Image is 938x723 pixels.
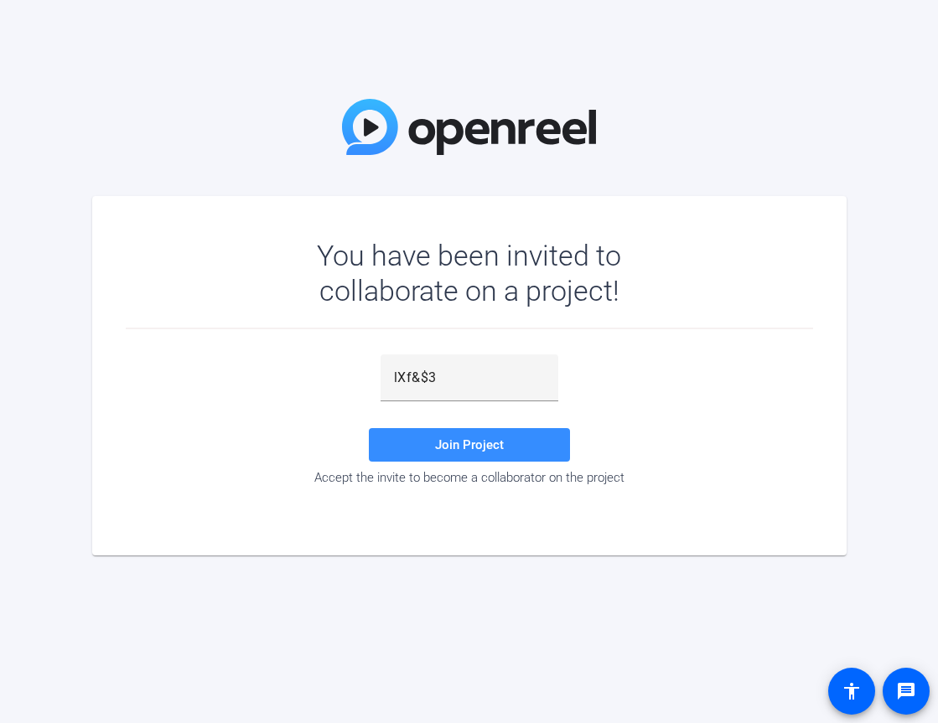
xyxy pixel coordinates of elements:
[435,437,504,452] span: Join Project
[268,238,670,308] div: You have been invited to collaborate on a project!
[369,428,570,462] button: Join Project
[896,681,916,701] mat-icon: message
[394,368,545,388] input: Password
[842,681,862,701] mat-icon: accessibility
[126,470,813,485] div: Accept the invite to become a collaborator on the project
[342,99,597,155] img: OpenReel Logo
